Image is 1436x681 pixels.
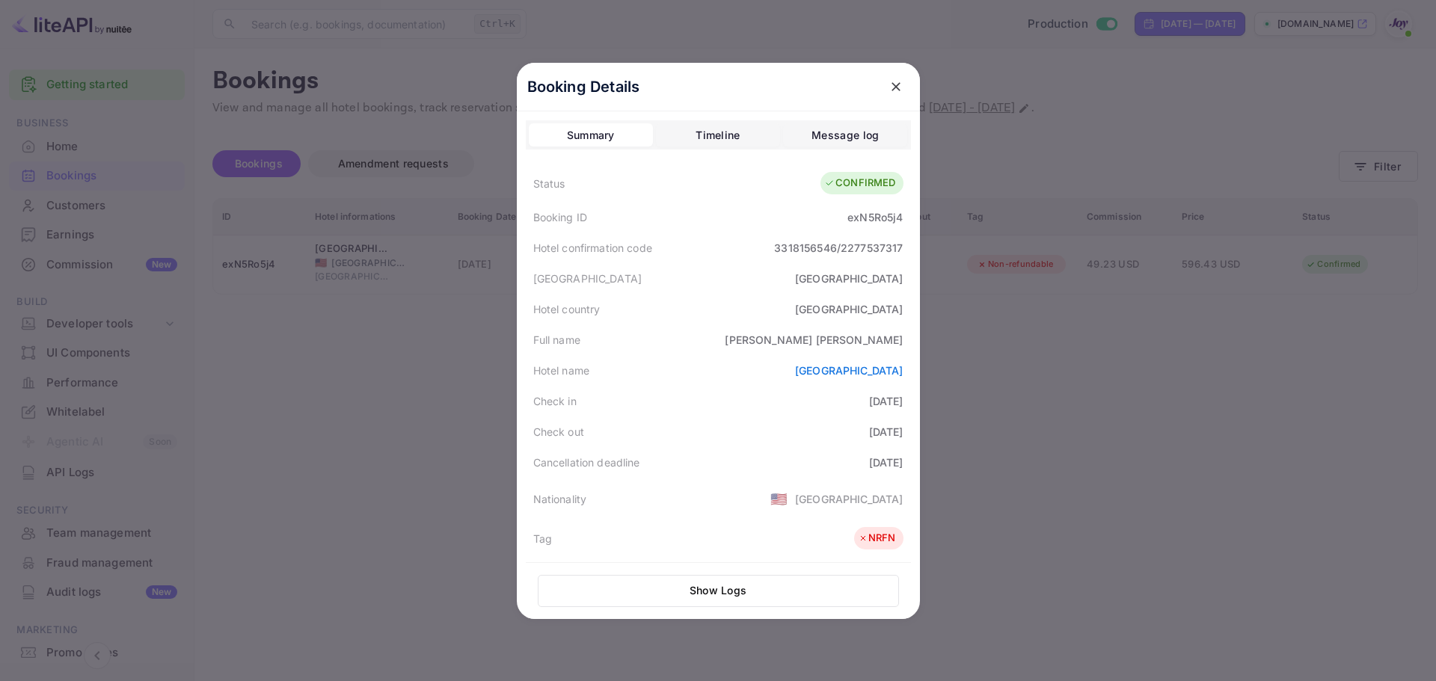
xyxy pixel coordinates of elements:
div: [DATE] [869,424,903,440]
div: Booking ID [533,209,588,225]
div: [DATE] [869,454,903,470]
div: 3318156546/2277537317 [774,240,903,256]
div: exN5Ro5j4 [847,209,903,225]
div: [GEOGRAPHIC_DATA] [533,271,642,286]
a: [GEOGRAPHIC_DATA] [795,364,903,377]
button: Message log [783,123,907,147]
div: Status [533,176,565,191]
div: Hotel country [533,301,601,317]
div: CONFIRMED [824,176,895,191]
div: [GEOGRAPHIC_DATA] [795,271,903,286]
div: [GEOGRAPHIC_DATA] [795,491,903,507]
div: [PERSON_NAME] [PERSON_NAME] [725,332,903,348]
span: United States [770,485,788,512]
div: Cancellation deadline [533,454,640,470]
button: close [883,73,909,100]
div: Timeline [696,126,740,144]
div: Check in [533,393,577,409]
div: Summary [567,126,615,144]
div: [DATE] [869,393,903,409]
div: Tag [533,531,552,546]
button: Summary [529,123,653,147]
div: NRFN [858,531,896,546]
button: Timeline [656,123,780,147]
div: Check out [533,424,584,440]
div: Nationality [533,491,587,507]
button: Show Logs [538,575,899,607]
div: Full name [533,332,580,348]
div: Hotel confirmation code [533,240,652,256]
div: Hotel name [533,363,590,378]
div: [GEOGRAPHIC_DATA] [795,301,903,317]
p: Booking Details [527,76,640,98]
div: Message log [811,126,879,144]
